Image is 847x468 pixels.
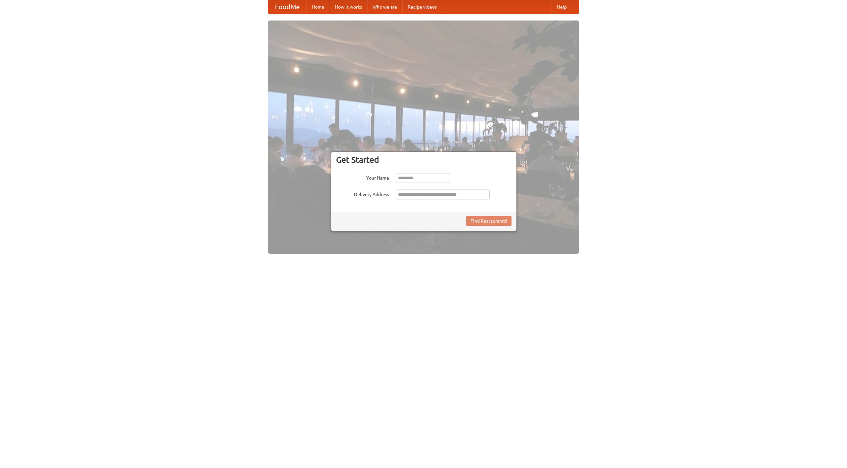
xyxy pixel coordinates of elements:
button: Find Restaurants! [466,216,512,226]
a: FoodMe [268,0,306,14]
label: Your Name [336,173,389,181]
a: Recipe videos [402,0,442,14]
a: Help [552,0,572,14]
a: Who we are [367,0,402,14]
h3: Get Started [336,155,512,165]
a: How it works [330,0,367,14]
label: Delivery Address [336,190,389,198]
a: Home [306,0,330,14]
